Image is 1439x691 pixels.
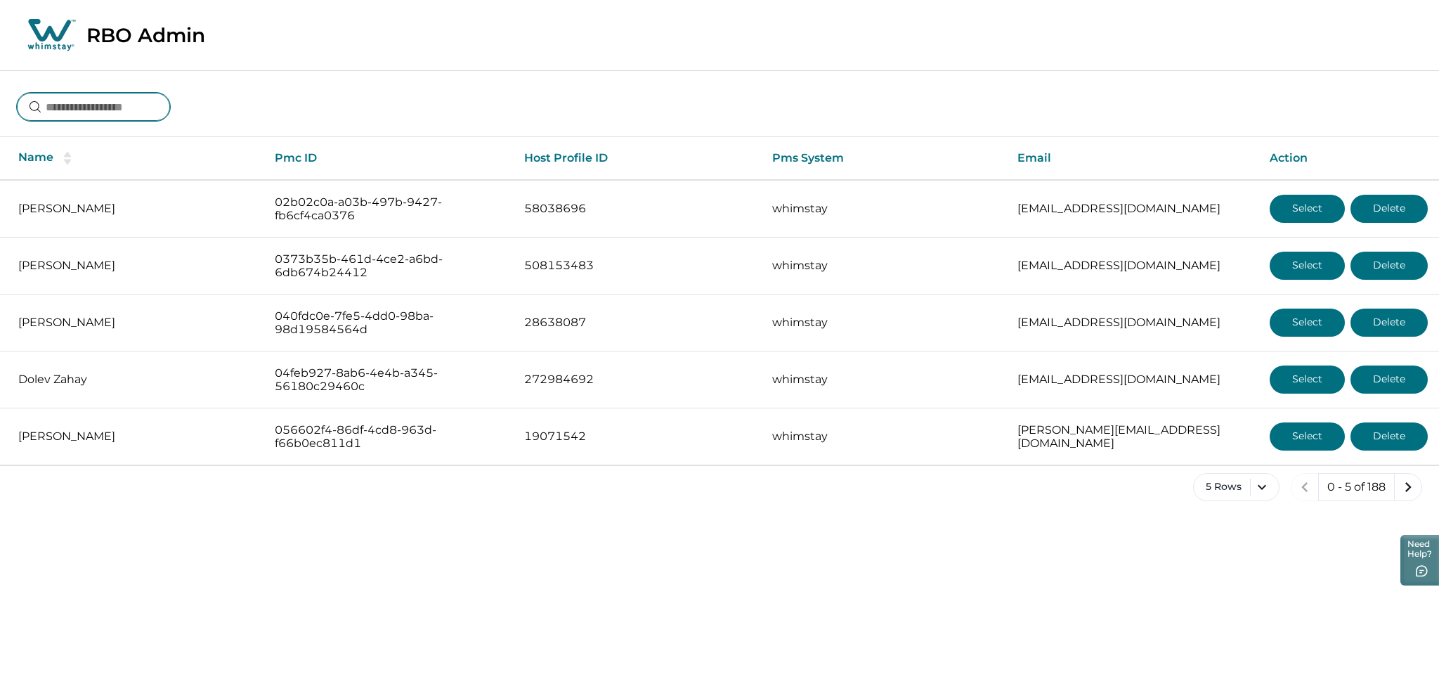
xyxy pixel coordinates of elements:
button: 0 - 5 of 188 [1318,473,1395,501]
p: 02b02c0a-a03b-497b-9427-fb6cf4ca0376 [275,195,502,223]
p: [EMAIL_ADDRESS][DOMAIN_NAME] [1017,202,1247,216]
p: 508153483 [524,259,750,273]
button: previous page [1291,473,1319,501]
p: 056602f4-86df-4cd8-963d-f66b0ec811d1 [275,423,502,451]
button: Delete [1350,309,1428,337]
p: whimstay [772,259,995,273]
p: Dolev Zahay [18,373,252,387]
p: whimstay [772,373,995,387]
th: Pmc ID [263,137,513,180]
p: 272984692 [524,373,750,387]
button: Delete [1350,195,1428,223]
p: whimstay [772,316,995,330]
button: Select [1270,252,1345,280]
th: Action [1258,137,1439,180]
p: whimstay [772,430,995,444]
p: [PERSON_NAME] [18,430,252,444]
button: sorting [53,151,82,165]
button: Delete [1350,422,1428,451]
p: [PERSON_NAME] [18,202,252,216]
p: [EMAIL_ADDRESS][DOMAIN_NAME] [1017,373,1247,387]
p: 58038696 [524,202,750,216]
p: RBO Admin [86,23,205,47]
button: Select [1270,195,1345,223]
p: [PERSON_NAME] [18,316,252,330]
button: Delete [1350,366,1428,394]
p: [EMAIL_ADDRESS][DOMAIN_NAME] [1017,259,1247,273]
th: Host Profile ID [513,137,761,180]
p: 0373b35b-461d-4ce2-a6bd-6db674b24412 [275,252,502,280]
button: 5 Rows [1193,473,1280,501]
p: 04feb927-8ab6-4e4b-a345-56180c29460c [275,366,502,394]
p: [PERSON_NAME] [18,259,252,273]
button: Select [1270,309,1345,337]
p: 0 - 5 of 188 [1327,480,1386,494]
button: Select [1270,366,1345,394]
p: 19071542 [524,430,750,444]
p: whimstay [772,202,995,216]
p: 28638087 [524,316,750,330]
p: [PERSON_NAME][EMAIL_ADDRESS][DOMAIN_NAME] [1017,423,1247,451]
th: Pms System [761,137,1006,180]
p: [EMAIL_ADDRESS][DOMAIN_NAME] [1017,316,1247,330]
button: Delete [1350,252,1428,280]
p: 040fdc0e-7fe5-4dd0-98ba-98d19584564d [275,309,502,337]
th: Email [1006,137,1258,180]
button: Select [1270,422,1345,451]
button: next page [1394,473,1422,501]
